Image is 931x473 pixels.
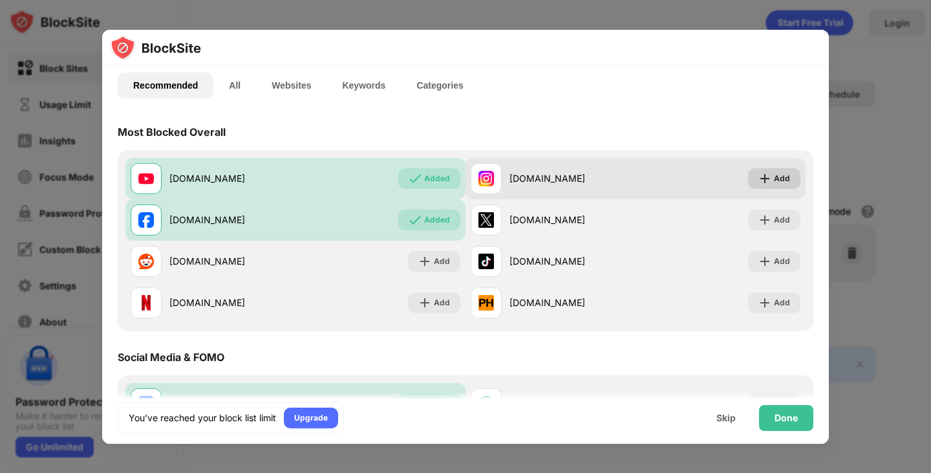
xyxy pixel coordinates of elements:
[326,72,401,98] button: Keywords
[716,413,736,423] div: Skip
[774,172,790,185] div: Add
[775,413,798,423] div: Done
[169,296,295,309] div: [DOMAIN_NAME]
[256,72,326,98] button: Websites
[478,212,494,228] img: favicons
[138,212,154,228] img: favicons
[138,254,154,269] img: favicons
[774,296,790,309] div: Add
[118,351,224,364] div: Social Media & FOMO
[169,254,295,268] div: [DOMAIN_NAME]
[774,214,790,226] div: Add
[434,296,450,309] div: Add
[774,255,790,268] div: Add
[509,213,636,226] div: [DOMAIN_NAME]
[129,412,276,424] div: You’ve reached your block list limit
[478,295,494,311] img: favicons
[424,172,450,185] div: Added
[118,126,226,138] div: Most Blocked Overall
[169,213,295,226] div: [DOMAIN_NAME]
[138,171,154,186] img: favicons
[509,296,636,309] div: [DOMAIN_NAME]
[401,72,478,98] button: Categories
[424,214,450,226] div: Added
[138,295,154,311] img: favicons
[509,171,636,185] div: [DOMAIN_NAME]
[478,254,494,269] img: favicons
[509,254,636,268] div: [DOMAIN_NAME]
[213,72,256,98] button: All
[294,412,328,424] div: Upgrade
[110,35,201,61] img: logo-blocksite.svg
[118,72,213,98] button: Recommended
[478,171,494,186] img: favicons
[169,171,295,185] div: [DOMAIN_NAME]
[434,255,450,268] div: Add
